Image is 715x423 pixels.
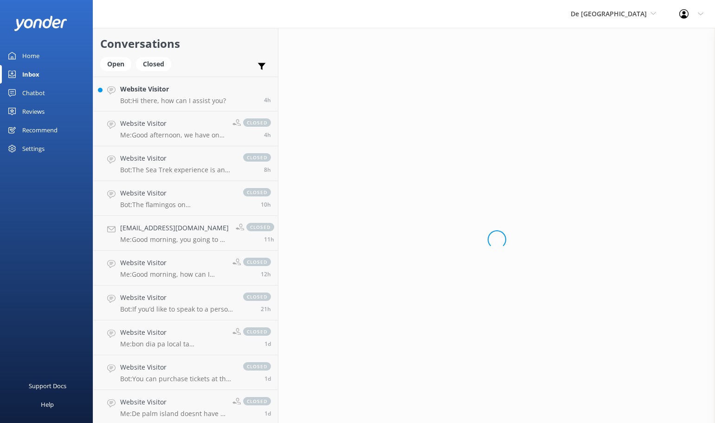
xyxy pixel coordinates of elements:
p: Me: Good morning, how can I assist you? [120,270,225,279]
span: Sep 15 2025 04:02pm (UTC -04:00) America/Caracas [264,340,271,348]
div: Help [41,395,54,414]
span: closed [243,327,271,336]
div: Chatbot [22,84,45,102]
span: Sep 16 2025 10:29am (UTC -04:00) America/Caracas [261,201,271,208]
a: Website VisitorBot:If you’d like to speak to a person on the De Palm Island team, contact us at [... [93,286,278,320]
h4: Website Visitor [120,118,225,129]
h4: Website Visitor [120,327,225,338]
h4: Website Visitor [120,258,225,268]
span: Sep 16 2025 04:18pm (UTC -04:00) America/Caracas [264,96,271,104]
img: yonder-white-logo.png [14,16,67,31]
span: De [GEOGRAPHIC_DATA] [571,9,647,18]
span: closed [243,118,271,127]
a: [EMAIL_ADDRESS][DOMAIN_NAME]Me:Good morning, you going to do any activity?closed11h [93,216,278,251]
p: Me: Good morning, you going to do any activity? [120,235,229,244]
span: Sep 16 2025 12:09pm (UTC -04:00) America/Caracas [264,166,271,174]
span: Sep 15 2025 02:06pm (UTC -04:00) America/Caracas [264,410,271,417]
a: Open [100,59,136,69]
span: Sep 15 2025 03:01pm (UTC -04:00) America/Caracas [264,375,271,383]
div: Recommend [22,121,58,139]
a: Website VisitorBot:You can purchase tickets at the [GEOGRAPHIC_DATA], but it's strongly recommend... [93,355,278,390]
h4: Website Visitor [120,84,226,94]
span: closed [243,293,271,301]
h4: [EMAIL_ADDRESS][DOMAIN_NAME] [120,223,229,233]
h4: Website Visitor [120,397,225,407]
h4: Website Visitor [120,153,234,163]
span: closed [246,223,274,231]
span: closed [243,258,271,266]
p: Me: De palm island doesnt have a number, it is located in [GEOGRAPHIC_DATA]. [120,410,225,418]
h2: Conversations [100,35,271,52]
p: Bot: Hi there, how can I assist you? [120,97,226,105]
span: closed [243,188,271,196]
h4: Website Visitor [120,362,234,372]
span: Sep 15 2025 11:12pm (UTC -04:00) America/Caracas [261,305,271,313]
span: Sep 16 2025 08:18am (UTC -04:00) America/Caracas [261,270,271,278]
a: Website VisitorMe:Good morning, how can I assist you?closed12h [93,251,278,286]
div: Home [22,46,39,65]
div: Open [100,57,131,71]
span: closed [243,397,271,405]
div: Settings [22,139,45,158]
span: closed [243,153,271,162]
p: Me: Good afternoon, we have only one price and it is $109 per person [120,131,225,139]
h4: Website Visitor [120,188,234,198]
div: Support Docs [29,377,66,395]
a: Closed [136,59,176,69]
a: Website VisitorMe:bon dia pa local ta [PERSON_NAME] prijs ku turista [PERSON_NAME] $109 pa person... [93,320,278,355]
p: Bot: The Sea Trek experience is an upgrade to the De Palm Island admission ticket. To participate... [120,166,234,174]
p: Me: bon dia pa local ta [PERSON_NAME] prijs ku turista [PERSON_NAME] $109 pa persona [120,340,225,348]
a: Website VisitorBot:The Sea Trek experience is an upgrade to the De Palm Island admission ticket. ... [93,146,278,181]
a: Website VisitorBot:The flamingos on [GEOGRAPHIC_DATA] roam freely in designated areas and are not... [93,181,278,216]
div: Inbox [22,65,39,84]
span: Sep 16 2025 09:43am (UTC -04:00) America/Caracas [264,235,274,243]
p: Bot: The flamingos on [GEOGRAPHIC_DATA] roam freely in designated areas and are not behind a fenc... [120,201,234,209]
span: Sep 16 2025 04:03pm (UTC -04:00) America/Caracas [264,131,271,139]
p: Bot: If you’d like to speak to a person on the De Palm Island team, contact us at [EMAIL_ADDRESS]... [120,305,234,313]
div: Reviews [22,102,45,121]
a: Website VisitorBot:Hi there, how can I assist you?4h [93,77,278,111]
span: closed [243,362,271,371]
div: Closed [136,57,171,71]
a: Website VisitorMe:Good afternoon, we have only one price and it is $109 per personclosed4h [93,111,278,146]
p: Bot: You can purchase tickets at the [GEOGRAPHIC_DATA], but it's strongly recommended to buy your... [120,375,234,383]
h4: Website Visitor [120,293,234,303]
